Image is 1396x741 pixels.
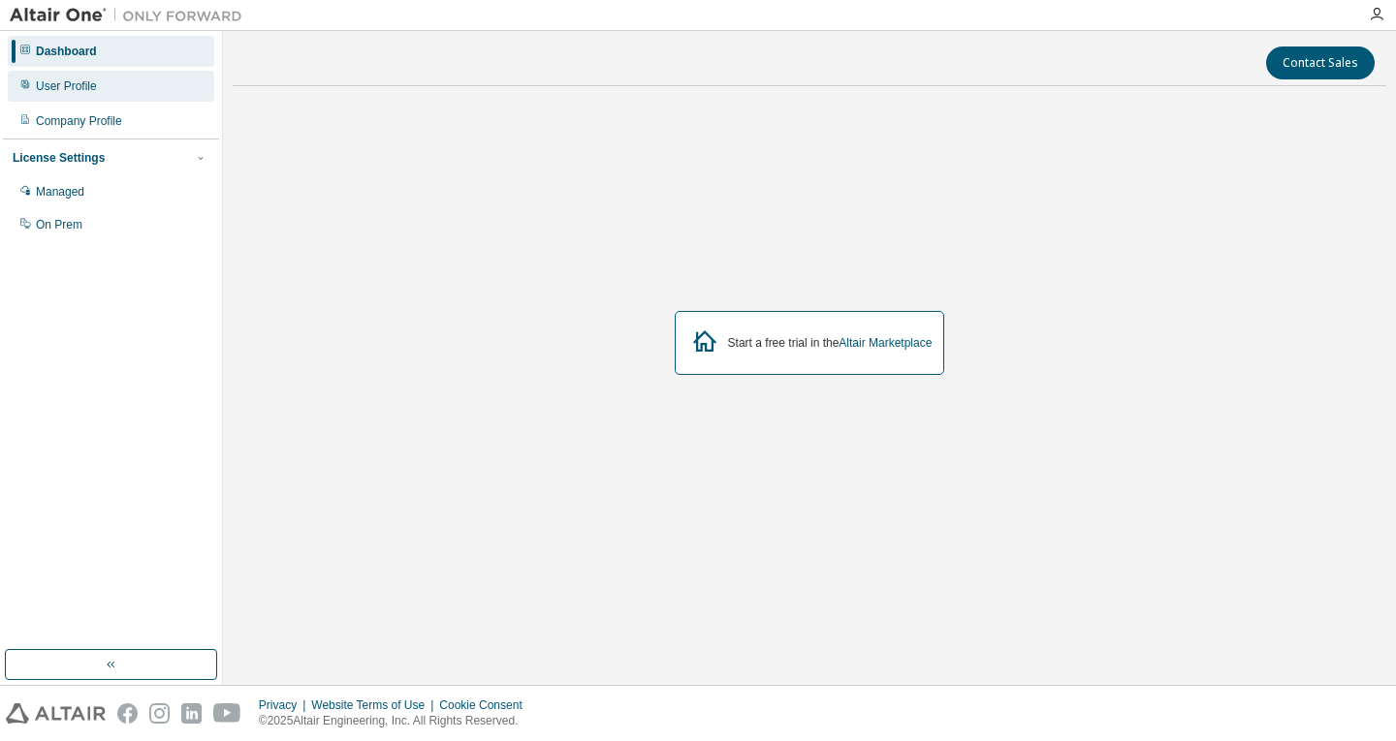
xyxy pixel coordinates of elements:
img: Altair One [10,6,252,25]
img: youtube.svg [213,703,241,724]
img: instagram.svg [149,703,170,724]
a: Altair Marketplace [839,336,932,350]
img: linkedin.svg [181,703,202,724]
div: On Prem [36,217,82,232]
img: altair_logo.svg [6,703,106,724]
div: Company Profile [36,113,122,129]
div: License Settings [13,150,105,166]
div: Privacy [259,697,311,713]
div: Managed [36,184,84,200]
div: Dashboard [36,44,97,59]
div: User Profile [36,78,97,94]
img: facebook.svg [117,703,138,724]
div: Website Terms of Use [311,697,439,713]
div: Cookie Consent [439,697,533,713]
p: © 2025 Altair Engineering, Inc. All Rights Reserved. [259,713,534,729]
button: Contact Sales [1266,46,1375,79]
div: Start a free trial in the [728,335,933,351]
